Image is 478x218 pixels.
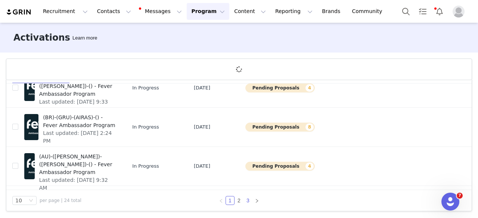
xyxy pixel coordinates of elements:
span: In Progress [132,84,159,92]
a: Tasks [415,3,431,20]
span: (BR)-(GRU)-(AIRAS)-() - Fever Ambassador Program [43,114,116,129]
button: Pending Proposals4 [245,83,315,92]
button: Program [187,3,229,20]
img: grin logo [6,9,32,16]
div: 10 [15,196,22,205]
button: Pending Proposals8 [245,123,315,132]
span: In Progress [132,162,159,170]
span: In Progress [132,123,159,131]
span: (CA)-([PERSON_NAME])-([PERSON_NAME])-() - Fever Ambassador Program [39,75,116,98]
span: Last updated: [DATE] 9:33 AM [39,98,116,114]
button: Notifications [431,3,448,20]
span: [DATE] [194,84,210,92]
i: icon: right [255,199,259,203]
li: 1 [226,196,235,205]
button: Content [230,3,270,20]
span: [DATE] [194,123,210,131]
button: Messages [136,3,186,20]
i: icon: left [219,199,223,203]
iframe: Intercom live chat [441,193,459,211]
button: Pending Proposals4 [245,162,315,171]
button: Recruitment [38,3,92,20]
li: 2 [235,196,243,205]
li: Next Page [252,196,261,205]
button: Contacts [93,3,136,20]
li: Previous Page [217,196,226,205]
span: Last updated: [DATE] 9:32 AM [39,176,116,192]
span: (AU)-([PERSON_NAME])-([PERSON_NAME])-() - Fever Ambassador Program [39,153,116,176]
a: Brands [317,3,347,20]
span: [DATE] [194,162,210,170]
a: Community [348,3,390,20]
i: icon: down [29,198,33,203]
span: 7 [457,193,463,199]
span: per page | 24 total [40,197,81,204]
button: Search [398,3,414,20]
li: 3 [243,196,252,205]
button: Reporting [271,3,317,20]
button: Profile [448,6,472,18]
h3: Activations [13,31,70,44]
a: (CA)-([PERSON_NAME])-([PERSON_NAME])-() - Fever Ambassador ProgramLast updated: [DATE] 9:33 AM [24,73,120,103]
div: Tooltip anchor [71,34,99,42]
a: (BR)-(GRU)-(AIRAS)-() - Fever Ambassador ProgramLast updated: [DATE] 2:24 PM [24,112,120,142]
img: placeholder-profile.jpg [453,6,465,18]
a: 1 [226,196,234,205]
a: 3 [244,196,252,205]
span: Last updated: [DATE] 2:24 PM [43,129,116,145]
a: (AU)-([PERSON_NAME])-([PERSON_NAME])-() - Fever Ambassador ProgramLast updated: [DATE] 9:32 AM [24,151,120,181]
a: 2 [235,196,243,205]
